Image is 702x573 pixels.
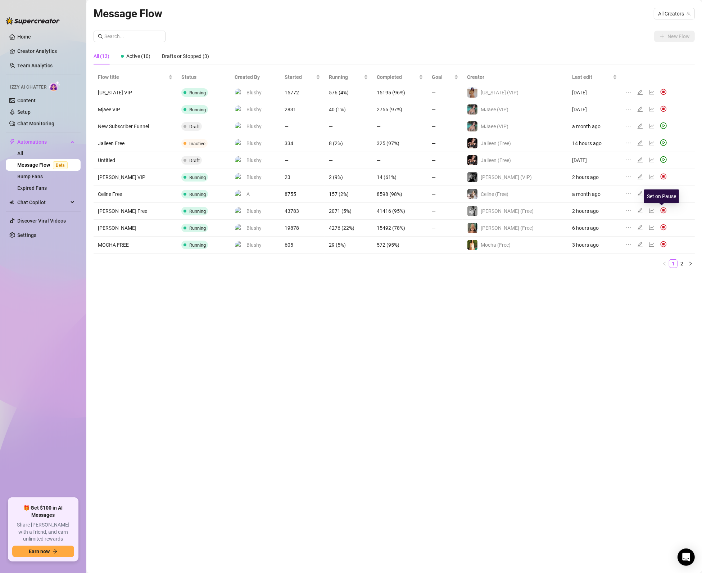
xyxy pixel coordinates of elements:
[662,261,667,266] span: left
[626,106,631,112] span: ellipsis
[6,17,60,24] img: logo-BBDzfeDw.svg
[325,84,372,101] td: 576 (4%)
[626,140,631,146] span: ellipsis
[678,549,695,566] div: Open Intercom Messenger
[94,135,177,152] td: Jaileen Free
[637,140,643,146] span: edit
[235,173,243,182] img: Blushy
[280,101,325,118] td: 2831
[53,161,68,169] span: Beta
[325,220,372,237] td: 4276 (22%)
[94,220,177,237] td: [PERSON_NAME]
[467,138,477,148] img: Jaileen (Free)
[12,505,74,519] span: 🎁 Get $100 in AI Messages
[280,84,325,101] td: 15772
[660,259,669,268] button: left
[427,237,463,254] td: —
[12,546,74,557] button: Earn nowarrow-right
[649,140,655,146] span: line-chart
[427,118,463,135] td: —
[481,124,508,129] span: MJaee (VIP)
[637,225,643,230] span: edit
[568,152,621,169] td: [DATE]
[189,225,206,231] span: Running
[126,53,150,59] span: Active (10)
[626,242,631,247] span: ellipsis
[568,118,621,135] td: a month ago
[649,89,655,95] span: line-chart
[235,106,243,114] img: Blushy
[280,118,325,135] td: —
[280,152,325,169] td: —
[189,141,205,146] span: Inactive
[481,157,511,163] span: Jaileen (Free)
[12,521,74,543] span: Share [PERSON_NAME] with a friend, and earn unlimited rewards
[98,73,167,81] span: Flow title
[427,101,463,118] td: —
[235,241,243,249] img: Blushy
[17,98,36,103] a: Content
[94,52,109,60] div: All (13)
[49,81,60,91] img: AI Chatter
[568,237,621,254] td: 3 hours ago
[637,157,643,163] span: edit
[372,135,428,152] td: 325 (97%)
[649,123,655,129] span: line-chart
[637,89,643,95] span: edit
[17,34,31,40] a: Home
[189,192,206,197] span: Running
[246,173,262,181] span: Blushy
[481,174,532,180] span: [PERSON_NAME] (VIP)
[649,174,655,180] span: line-chart
[189,175,206,180] span: Running
[678,259,686,268] li: 2
[372,220,428,237] td: 15492 (78%)
[280,237,325,254] td: 605
[235,207,243,215] img: Blushy
[280,220,325,237] td: 19878
[572,73,611,81] span: Last edit
[325,237,372,254] td: 29 (5%)
[637,123,643,129] span: edit
[660,156,667,163] span: play-circle
[189,158,200,163] span: Draft
[467,206,477,216] img: Kennedy (Free)
[467,88,477,98] img: Georgia (VIP)
[235,190,243,198] img: A
[94,169,177,186] td: [PERSON_NAME] VIP
[372,186,428,203] td: 8598 (98%)
[246,207,262,215] span: Blushy
[94,70,177,84] th: Flow title
[325,152,372,169] td: —
[427,203,463,220] td: —
[568,220,621,237] td: 6 hours ago
[325,135,372,152] td: 8 (2%)
[17,218,66,224] a: Discover Viral Videos
[626,208,631,214] span: ellipsis
[626,174,631,180] span: ellipsis
[9,200,14,205] img: Chat Copilot
[467,121,477,131] img: MJaee (VIP)
[17,185,47,191] a: Expired Fans
[246,224,262,232] span: Blushy
[189,107,206,112] span: Running
[568,203,621,220] td: 2 hours ago
[688,261,693,266] span: right
[427,152,463,169] td: —
[687,12,691,16] span: team
[230,70,280,84] th: Created By
[98,34,103,39] span: search
[568,101,621,118] td: [DATE]
[481,225,534,231] span: [PERSON_NAME] (Free)
[280,70,325,84] th: Started
[649,225,655,230] span: line-chart
[189,242,206,248] span: Running
[481,242,511,248] span: Mocha (Free)
[94,203,177,220] td: [PERSON_NAME] Free
[481,140,511,146] span: Jaileen (Free)
[94,5,162,22] article: Message Flow
[481,191,508,197] span: Celine (Free)
[432,73,453,81] span: Goal
[372,152,428,169] td: —
[189,90,206,95] span: Running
